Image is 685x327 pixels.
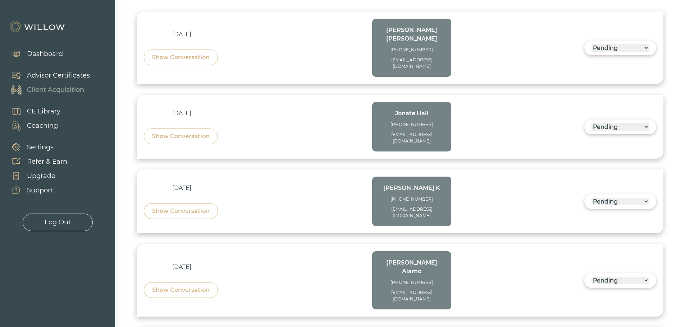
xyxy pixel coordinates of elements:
div: Client Acquisition [27,85,84,95]
div: Show Conversation [152,207,210,215]
div: CE Library [27,107,60,116]
a: CE Library [4,104,60,118]
div: Show Conversation [152,53,210,62]
div: [EMAIL_ADDRESS][DOMAIN_NAME] [379,289,444,302]
div: [PHONE_NUMBER] [379,196,444,202]
div: [PHONE_NUMBER] [379,279,444,286]
div: Coaching [27,121,58,131]
div: [EMAIL_ADDRESS][DOMAIN_NAME] [379,206,444,219]
div: [PHONE_NUMBER] [379,47,444,53]
a: Settings [4,140,67,154]
div: [EMAIL_ADDRESS][DOMAIN_NAME] [379,57,444,70]
div: Advisor Certificates [27,71,90,80]
div: [EMAIL_ADDRESS][DOMAIN_NAME] [379,131,444,144]
div: [DATE] [144,30,220,39]
a: Coaching [4,118,60,133]
div: Jonate Hall [379,109,444,118]
div: [PHONE_NUMBER] [379,121,444,128]
div: [DATE] [144,184,220,192]
div: [DATE] [144,263,220,271]
div: [PERSON_NAME] Alamo [379,258,444,276]
div: [PERSON_NAME] [PERSON_NAME] [379,26,444,43]
div: Support [27,186,53,195]
div: Log Out [45,218,71,227]
div: Dashboard [27,49,63,59]
a: Advisor Certificates [4,68,90,83]
a: Refer & Earn [4,154,67,169]
div: Show Conversation [152,286,210,294]
div: Settings [27,143,54,152]
div: Upgrade [27,171,55,181]
img: Willow [9,21,67,33]
a: Upgrade [4,169,67,183]
div: [DATE] [144,109,220,118]
div: [PERSON_NAME] K [379,184,444,192]
div: Show Conversation [152,132,210,141]
div: Refer & Earn [27,157,67,167]
a: Client Acquisition [4,83,90,97]
a: Dashboard [4,47,63,61]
